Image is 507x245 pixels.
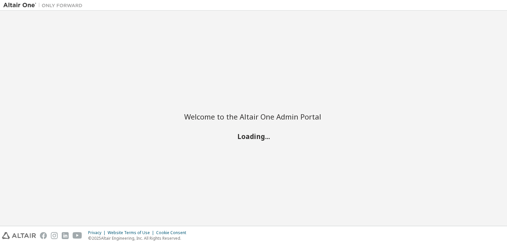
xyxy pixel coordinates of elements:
[184,132,323,141] h2: Loading...
[62,232,69,239] img: linkedin.svg
[51,232,58,239] img: instagram.svg
[3,2,86,9] img: Altair One
[2,232,36,239] img: altair_logo.svg
[156,230,190,235] div: Cookie Consent
[40,232,47,239] img: facebook.svg
[108,230,156,235] div: Website Terms of Use
[184,112,323,121] h2: Welcome to the Altair One Admin Portal
[88,230,108,235] div: Privacy
[73,232,82,239] img: youtube.svg
[88,235,190,241] p: © 2025 Altair Engineering, Inc. All Rights Reserved.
